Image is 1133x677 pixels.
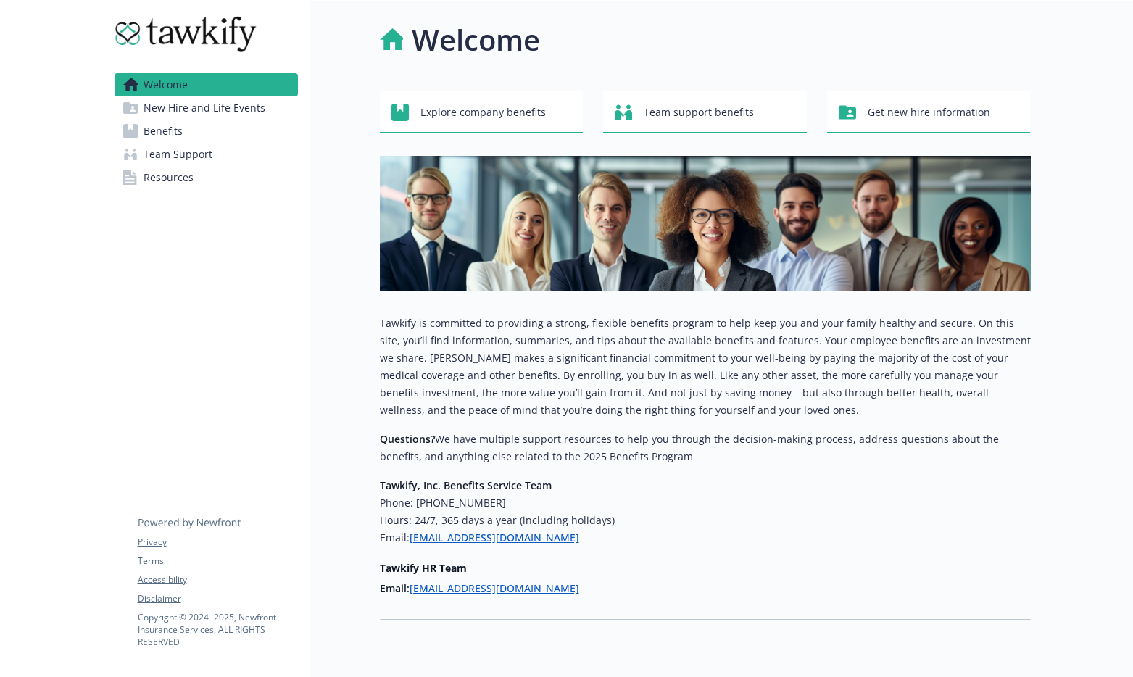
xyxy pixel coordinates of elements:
span: Get new hire information [868,99,990,126]
button: Explore company benefits [380,91,584,133]
strong: Questions? [380,432,435,446]
a: Team Support [115,143,298,166]
a: Terms [138,555,297,568]
a: Resources [115,166,298,189]
span: Welcome [144,73,188,96]
span: Resources [144,166,194,189]
a: Benefits [115,120,298,143]
span: Explore company benefits [420,99,546,126]
h4: Email: [380,581,1031,596]
span: Benefits [144,120,183,143]
h6: Phone: [PHONE_NUMBER] [380,494,1031,512]
span: Team Support [144,143,212,166]
strong: Tawkify HR Team [380,561,467,575]
a: New Hire and Life Events [115,96,298,120]
h6: Hours: 24/7, 365 days a year (including holidays)​ [380,512,1031,529]
p: We have multiple support resources to help you through the decision-making process, address quest... [380,431,1031,465]
p: Tawkify is committed to providing a strong, flexible benefits program to help keep you and your f... [380,315,1031,419]
p: Copyright © 2024 - 2025 , Newfront Insurance Services, ALL RIGHTS RESERVED [138,611,297,648]
a: Accessibility [138,573,297,586]
a: [EMAIL_ADDRESS][DOMAIN_NAME] [410,531,579,544]
img: overview page banner [380,156,1031,291]
button: Get new hire information [827,91,1031,133]
button: Team support benefits [603,91,807,133]
a: Disclaimer [138,592,297,605]
span: New Hire and Life Events [144,96,265,120]
h1: Welcome [412,18,540,62]
span: Team support benefits [644,99,754,126]
a: [EMAIL_ADDRESS][DOMAIN_NAME] [410,581,579,595]
strong: Tawkify, Inc. Benefits Service Team [380,478,552,492]
a: Privacy [138,536,297,549]
a: Welcome [115,73,298,96]
h6: Email: [380,529,1031,547]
